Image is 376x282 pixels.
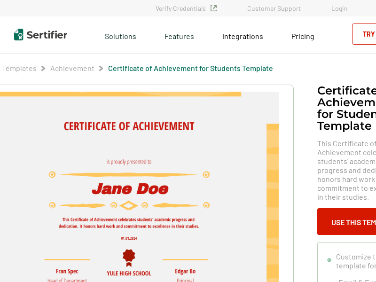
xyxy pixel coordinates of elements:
span: Certificate of Achievement for Students Template [108,63,273,73]
span: Achievement [50,63,94,73]
a: Login [331,4,348,12]
img: Sertifier | Digital Credentialing Platform [14,29,67,40]
a: Customer Support [247,4,301,12]
a: Verify Credentials [156,4,217,12]
a: Integrations [222,29,263,41]
span: Integrations [222,31,263,40]
img: Verified [211,5,217,11]
a: Achievement [50,63,94,72]
a: Certificate of Achievement for Students Template [108,63,273,72]
span: Features [164,29,194,41]
span: Solutions [105,29,136,41]
span: Pricing [291,31,314,40]
a: Pricing [291,29,314,41]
